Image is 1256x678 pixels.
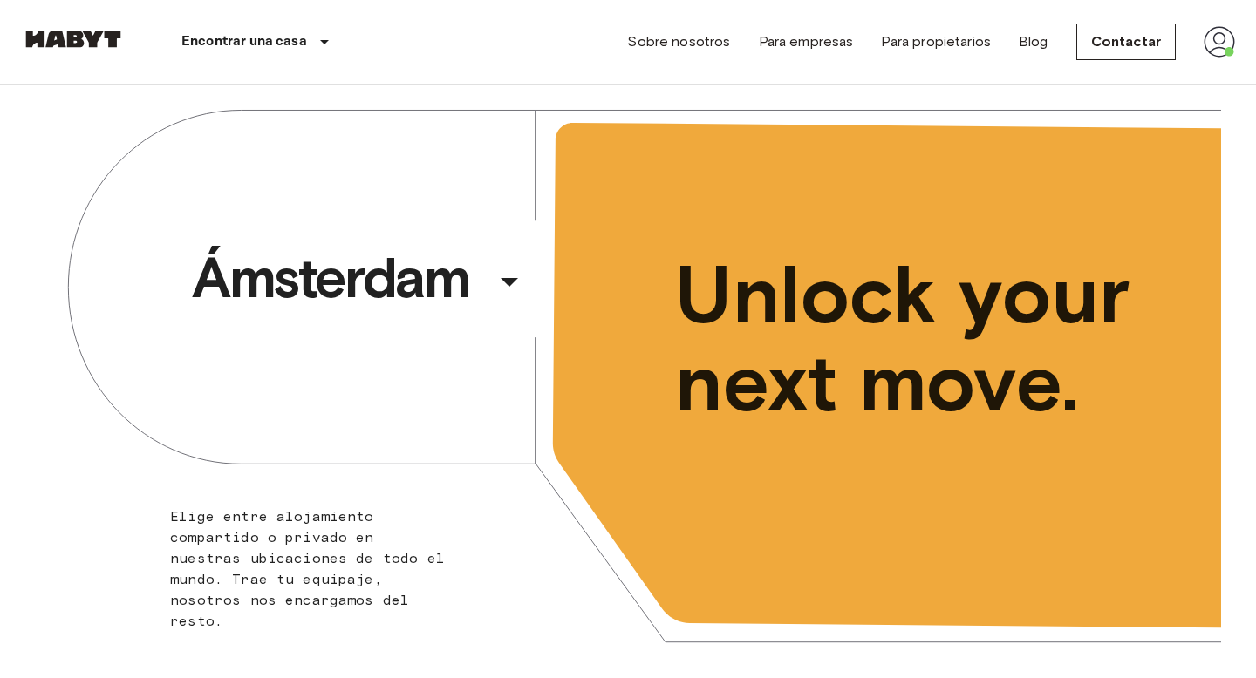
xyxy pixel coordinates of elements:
span: Elige entre alojamiento compartido o privado en nuestras ubicaciones de todo el mundo. Trae tu eq... [170,508,445,629]
span: Unlock your next move. [675,251,1150,427]
a: Blog [1019,31,1048,52]
img: avatar [1204,26,1235,58]
a: Contactar [1076,24,1176,60]
a: Para empresas [759,31,854,52]
p: Encontrar una casa [181,31,307,52]
button: Ámsterdam [185,238,537,318]
span: Ámsterdam [192,243,488,313]
a: Sobre nosotros [627,31,730,52]
a: Para propietarios [881,31,991,52]
img: Habyt [21,31,126,48]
